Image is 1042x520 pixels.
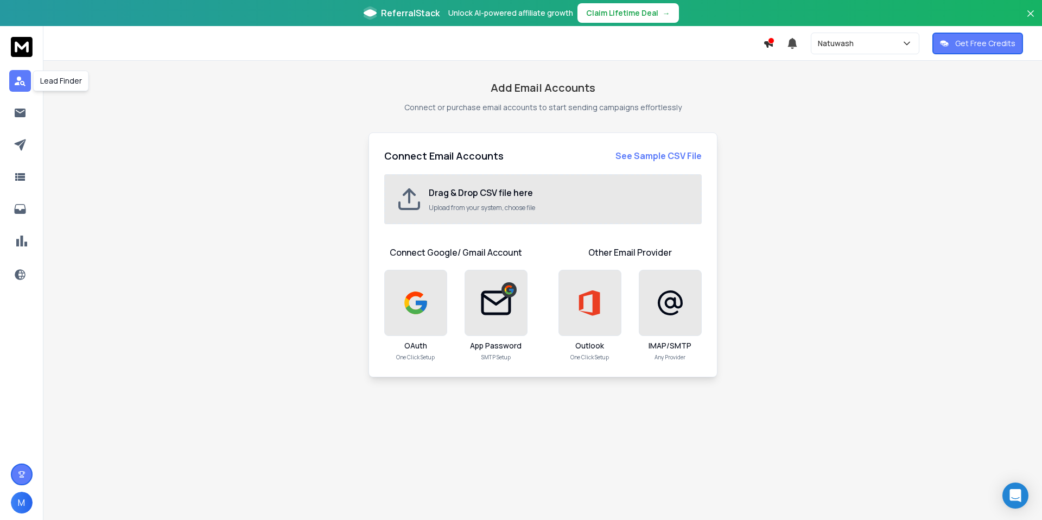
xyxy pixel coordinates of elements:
h3: IMAP/SMTP [649,340,691,351]
p: One Click Setup [570,353,609,362]
h3: Outlook [575,340,604,351]
h1: Connect Google/ Gmail Account [390,246,522,259]
p: Upload from your system, choose file [429,204,690,212]
h2: Drag & Drop CSV file here [429,186,690,199]
span: → [663,8,670,18]
p: Get Free Credits [955,38,1015,49]
h3: App Password [470,340,522,351]
button: Get Free Credits [932,33,1023,54]
p: Natuwash [818,38,858,49]
button: M [11,492,33,513]
strong: See Sample CSV File [615,150,702,162]
span: ReferralStack [381,7,440,20]
button: Close banner [1024,7,1038,33]
h3: OAuth [404,340,427,351]
p: Connect or purchase email accounts to start sending campaigns effortlessly [404,102,682,113]
div: Open Intercom Messenger [1002,483,1028,509]
p: One Click Setup [396,353,435,362]
div: Lead Finder [33,71,89,91]
a: See Sample CSV File [615,149,702,162]
button: Claim Lifetime Deal→ [577,3,679,23]
p: SMTP Setup [481,353,511,362]
h1: Add Email Accounts [491,80,595,96]
h2: Connect Email Accounts [384,148,504,163]
p: Unlock AI-powered affiliate growth [448,8,573,18]
h1: Other Email Provider [588,246,672,259]
p: Any Provider [655,353,685,362]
